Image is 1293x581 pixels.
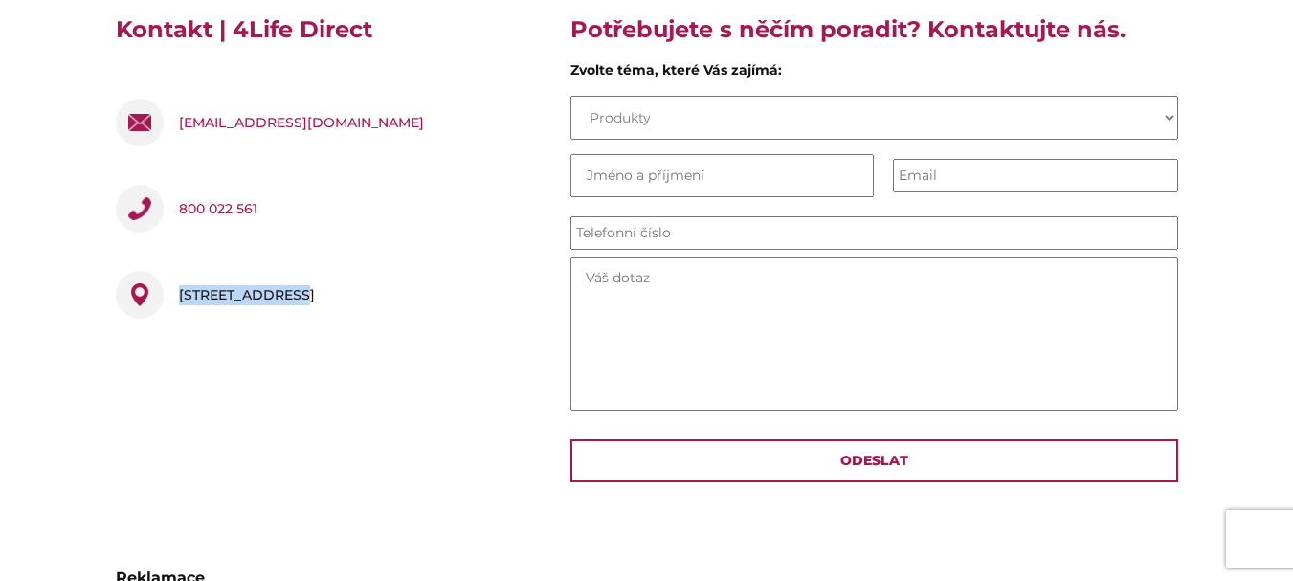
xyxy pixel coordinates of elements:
input: Jméno a příjmení [570,154,875,197]
input: Telefonní číslo [570,216,1178,250]
div: Zvolte téma, které Vás zajímá: [570,60,1178,88]
input: Odeslat [570,439,1178,482]
h4: Kontakt | 4Life Direct [116,14,542,60]
a: 800 022 561 [179,185,257,233]
a: [EMAIL_ADDRESS][DOMAIN_NAME] [179,99,424,146]
div: [STREET_ADDRESS] [179,271,315,319]
h4: Potřebujete s něčím poradit? Kontaktujte nás. [570,14,1178,60]
input: Email [893,159,1178,192]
